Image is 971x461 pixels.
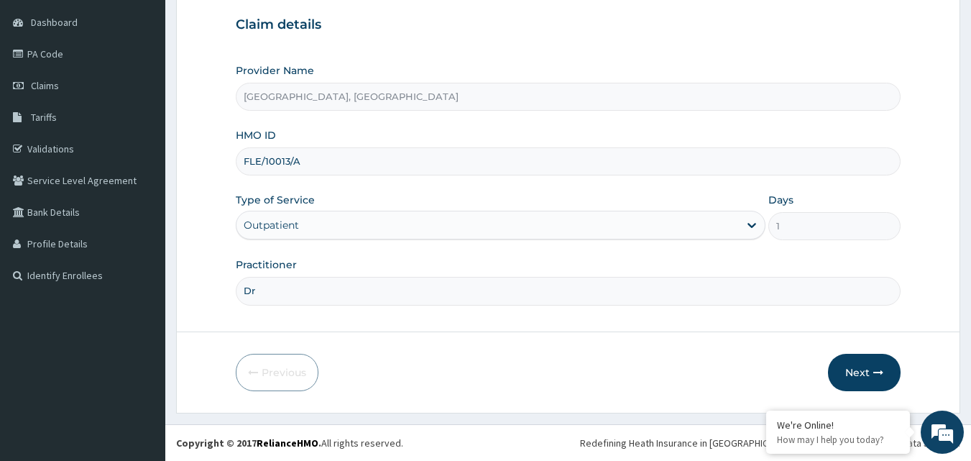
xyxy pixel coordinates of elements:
[777,434,899,446] p: How may I help you today?
[7,308,274,358] textarea: Type your message and hit 'Enter'
[828,354,901,391] button: Next
[83,139,198,284] span: We're online!
[257,437,318,449] a: RelianceHMO
[236,277,901,305] input: Enter Name
[236,17,901,33] h3: Claim details
[236,128,276,142] label: HMO ID
[580,436,960,450] div: Redefining Heath Insurance in [GEOGRAPHIC_DATA] using Telemedicine and Data Science!
[236,63,314,78] label: Provider Name
[236,147,901,175] input: Enter HMO ID
[31,79,59,92] span: Claims
[75,81,241,99] div: Chat with us now
[176,437,321,449] strong: Copyright © 2017 .
[244,218,299,232] div: Outpatient
[165,424,971,461] footer: All rights reserved.
[768,193,793,207] label: Days
[27,72,58,108] img: d_794563401_company_1708531726252_794563401
[777,419,899,432] div: We're Online!
[236,193,315,207] label: Type of Service
[236,354,318,391] button: Previous
[31,16,78,29] span: Dashboard
[31,111,57,124] span: Tariffs
[236,7,270,42] div: Minimize live chat window
[236,257,297,272] label: Practitioner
